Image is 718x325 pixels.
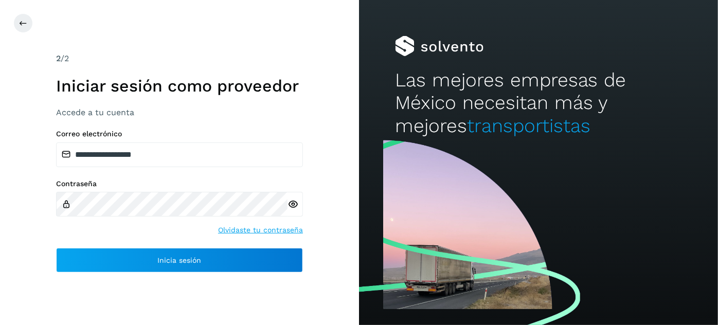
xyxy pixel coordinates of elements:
label: Contraseña [56,179,303,188]
h1: Iniciar sesión como proveedor [56,76,303,96]
span: transportistas [467,115,590,137]
span: 2 [56,53,61,63]
label: Correo electrónico [56,130,303,138]
a: Olvidaste tu contraseña [218,225,303,236]
h2: Las mejores empresas de México necesitan más y mejores [395,69,682,137]
div: /2 [56,52,303,65]
button: Inicia sesión [56,248,303,273]
span: Inicia sesión [158,257,202,264]
h3: Accede a tu cuenta [56,107,303,117]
